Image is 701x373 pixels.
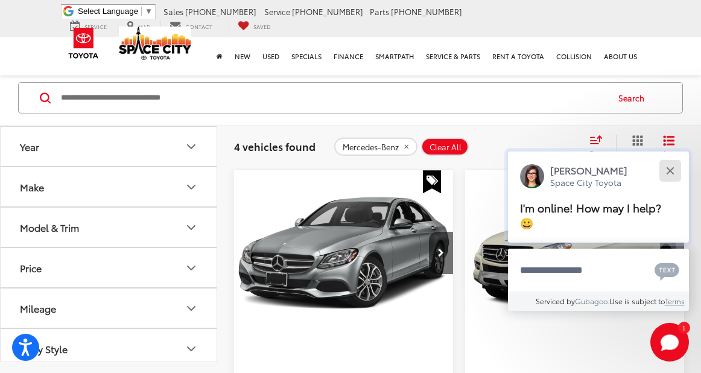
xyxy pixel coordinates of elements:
[285,37,328,75] a: Specials
[184,342,198,356] div: Body Style
[1,127,218,166] button: YearYear
[421,138,469,156] button: Clear All
[423,170,441,193] span: Special
[234,139,316,153] span: 4 vehicles found
[682,325,685,330] span: 1
[78,7,153,16] a: Select Language​
[184,220,198,235] div: Model & Trim
[370,6,389,17] span: Parts
[550,177,627,188] p: Space City Toyota
[138,22,150,30] span: Map
[229,20,280,33] a: My Saved Vehicles
[233,170,454,335] a: 2015 Mercedes-Benz C 300 4MATIC AWD2015 Mercedes-Benz C 300 4MATIC AWD2015 Mercedes-Benz C 300 4M...
[211,37,229,75] a: Home
[163,6,183,17] span: Sales
[184,301,198,316] div: Mileage
[184,180,198,194] div: Make
[609,296,665,306] span: Use is subject to
[184,261,198,275] div: Price
[1,289,218,328] button: MileageMileage
[233,170,454,336] img: 2015 Mercedes-Benz C 300 4MATIC AWD
[486,37,550,75] a: Rent a Toyota
[607,83,662,113] button: Search
[651,257,683,284] button: Chat with SMS
[391,6,462,17] span: [PHONE_NUMBER]
[84,22,107,30] span: Service
[334,138,417,156] button: remove Mercedes-Benz
[253,22,271,30] span: Saved
[292,6,363,17] span: [PHONE_NUMBER]
[20,141,39,152] div: Year
[655,261,679,281] svg: Text
[589,148,603,158] span: Sort
[598,37,643,75] a: About Us
[185,22,212,30] span: Contact
[160,20,221,33] a: Contact
[229,37,256,75] a: New
[430,142,462,152] span: Clear All
[654,135,684,159] button: List View
[583,135,616,159] button: Select sort value
[141,7,142,16] span: ​
[264,6,290,17] span: Service
[1,329,218,368] button: Body StyleBody Style
[328,37,369,75] a: Finance
[657,158,683,183] button: Close
[119,27,191,60] img: Space City Toyota
[616,135,654,159] button: Grid View
[20,262,42,273] div: Price
[665,296,685,306] a: Terms
[420,37,486,75] a: Service & Parts
[78,7,138,16] span: Select Language
[550,164,627,177] p: [PERSON_NAME]
[520,200,661,231] span: I'm online! How may I help? 😀
[575,296,609,306] a: Gubagoo.
[1,208,218,247] button: Model & TrimModel & Trim
[650,323,689,362] button: Toggle Chat Window
[20,181,44,193] div: Make
[1,167,218,206] button: MakeMake
[184,139,198,154] div: Year
[60,83,607,112] input: Search by Make, Model, or Keyword
[536,296,575,306] span: Serviced by
[630,148,645,159] span: Grid
[1,248,218,287] button: PricePrice
[550,37,598,75] a: Collision
[429,232,453,274] button: Next image
[343,142,399,152] span: Mercedes-Benz
[663,148,675,158] span: List
[61,24,106,63] img: Toyota
[20,343,68,354] div: Body Style
[233,170,454,335] div: 2015 Mercedes-Benz C-Class C 300 4MATIC® 0
[20,302,56,314] div: Mileage
[369,37,420,75] a: SmartPath
[508,151,689,311] div: Close[PERSON_NAME]Space City ToyotaI'm online! How may I help? 😀Type your messageChat with SMSSen...
[145,7,153,16] span: ▼
[20,222,79,233] div: Model & Trim
[185,6,256,17] span: [PHONE_NUMBER]
[256,37,285,75] a: Used
[61,20,116,33] a: Service
[650,323,689,362] svg: Start Chat
[508,249,689,292] textarea: Type your message
[118,20,159,33] a: Map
